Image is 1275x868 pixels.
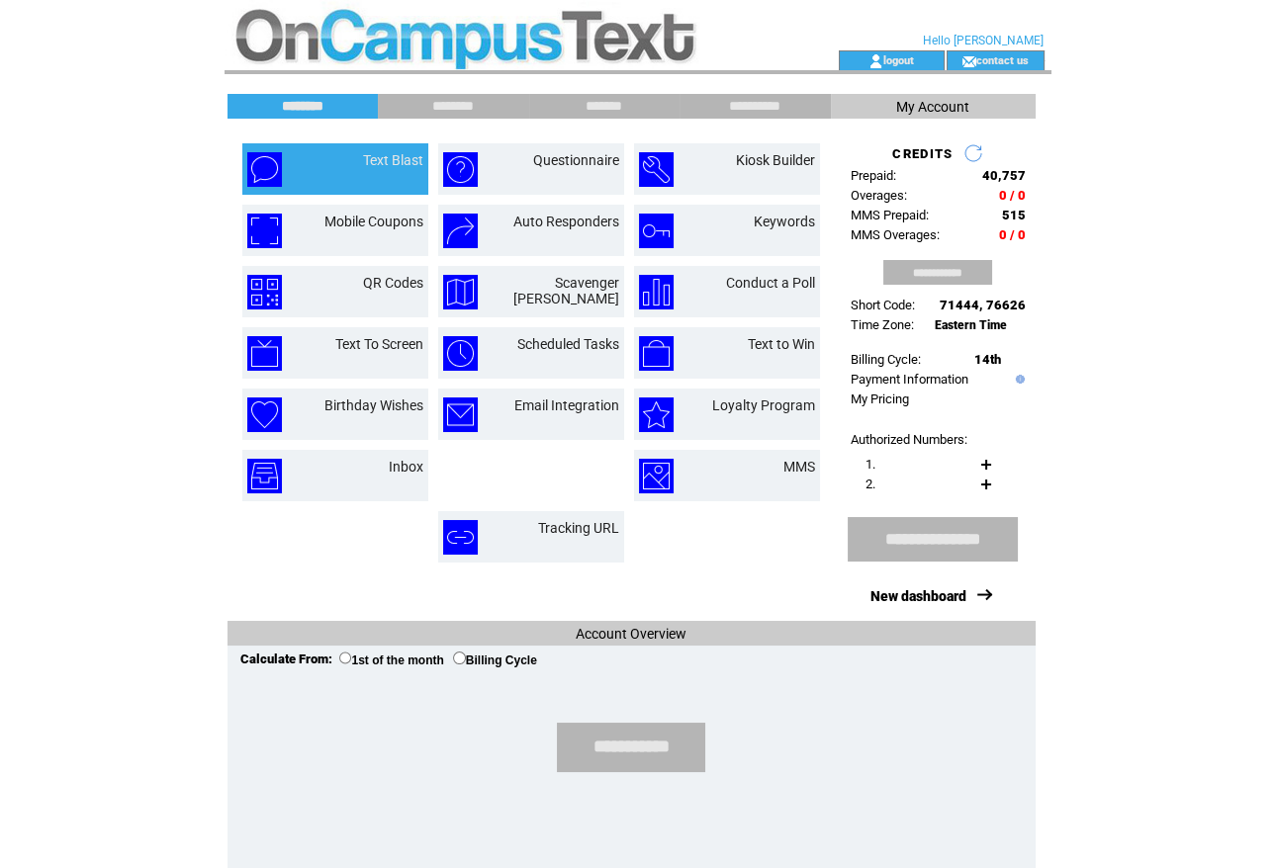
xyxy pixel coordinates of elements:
[923,34,1044,47] span: Hello [PERSON_NAME]
[453,651,466,664] input: Billing Cycle
[513,214,619,229] a: Auto Responders
[389,459,423,475] a: Inbox
[335,336,423,352] a: Text To Screen
[851,432,967,447] span: Authorized Numbers:
[851,352,921,367] span: Billing Cycle:
[851,391,909,406] a: My Pricing
[974,352,1001,367] span: 14th
[538,520,619,536] a: Tracking URL
[443,152,478,187] img: questionnaire.png
[453,653,537,667] label: Billing Cycle
[883,53,914,66] a: logout
[999,188,1026,203] span: 0 / 0
[851,317,914,332] span: Time Zone:
[513,275,619,306] a: Scavenger [PERSON_NAME]
[247,214,282,248] img: mobile-coupons.png
[712,397,815,413] a: Loyalty Program
[443,520,478,555] img: tracking-url.png
[754,214,815,229] a: Keywords
[976,53,1029,66] a: contact us
[865,457,875,472] span: 1.
[851,188,907,203] span: Overages:
[851,168,896,183] span: Prepaid:
[324,214,423,229] a: Mobile Coupons
[443,275,478,309] img: scavenger-hunt.png
[247,397,282,432] img: birthday-wishes.png
[940,298,1026,312] span: 71444, 76626
[514,397,619,413] a: Email Integration
[639,275,674,309] img: conduct-a-poll.png
[247,459,282,493] img: inbox.png
[247,152,282,187] img: text-blast.png
[896,99,969,115] span: My Account
[639,214,674,248] img: keywords.png
[865,477,875,491] span: 2.
[868,53,883,69] img: account_icon.gif
[443,214,478,248] img: auto-responders.png
[639,152,674,187] img: kiosk-builder.png
[533,152,619,168] a: Questionnaire
[851,372,968,387] a: Payment Information
[240,651,332,666] span: Calculate From:
[339,653,444,667] label: 1st of the month
[339,651,352,664] input: 1st of the month
[783,459,815,475] a: MMS
[639,459,674,493] img: mms.png
[851,298,915,312] span: Short Code:
[576,626,686,642] span: Account Overview
[726,275,815,291] a: Conduct a Poll
[247,336,282,371] img: text-to-screen.png
[892,146,953,161] span: CREDITS
[639,336,674,371] img: text-to-win.png
[851,208,929,222] span: MMS Prepaid:
[736,152,815,168] a: Kiosk Builder
[748,336,815,352] a: Text to Win
[1002,208,1026,222] span: 515
[961,53,976,69] img: contact_us_icon.gif
[639,397,674,432] img: loyalty-program.png
[851,227,940,242] span: MMS Overages:
[363,152,423,168] a: Text Blast
[982,168,1026,183] span: 40,757
[1011,375,1025,384] img: help.gif
[517,336,619,352] a: Scheduled Tasks
[999,227,1026,242] span: 0 / 0
[247,275,282,309] img: qr-codes.png
[443,336,478,371] img: scheduled-tasks.png
[935,318,1007,332] span: Eastern Time
[324,397,423,413] a: Birthday Wishes
[363,275,423,291] a: QR Codes
[870,588,966,604] a: New dashboard
[443,397,478,432] img: email-integration.png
